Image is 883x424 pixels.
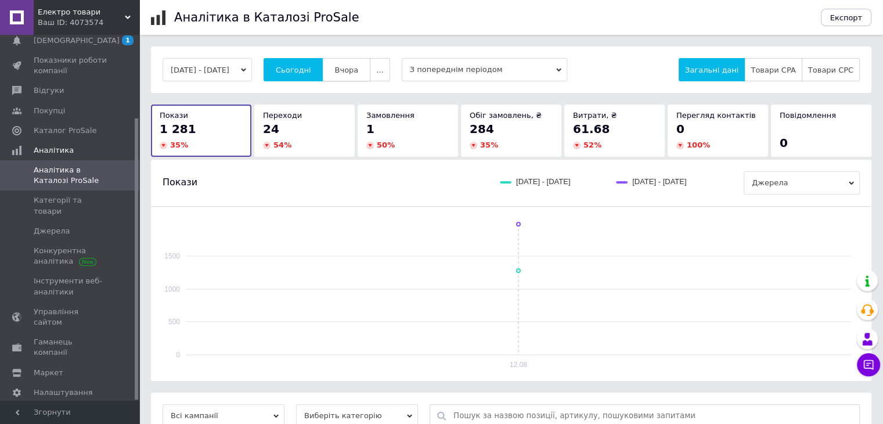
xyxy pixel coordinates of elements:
[676,122,684,136] span: 0
[34,387,93,398] span: Налаштування
[583,141,601,149] span: 52 %
[676,111,756,120] span: Перегляд контактів
[34,145,74,156] span: Аналітика
[821,9,872,26] button: Експорт
[34,106,65,116] span: Покупці
[744,171,860,195] span: Джерела
[780,111,836,120] span: Повідомлення
[366,122,374,136] span: 1
[263,111,302,120] span: Переходи
[34,246,107,267] span: Конкурентна аналітика
[163,176,197,189] span: Покази
[264,58,323,81] button: Сьогодні
[34,35,120,46] span: [DEMOGRAPHIC_DATA]
[370,58,390,81] button: ...
[276,66,311,74] span: Сьогодні
[163,58,252,81] button: [DATE] - [DATE]
[168,318,180,326] text: 500
[34,226,70,236] span: Джерела
[34,125,96,136] span: Каталог ProSale
[376,66,383,74] span: ...
[510,361,527,369] text: 12.08
[34,55,107,76] span: Показники роботи компанії
[322,58,370,81] button: Вчора
[34,368,63,378] span: Маркет
[687,141,710,149] span: 100 %
[573,122,610,136] span: 61.68
[34,337,107,358] span: Гаманець компанії
[366,111,415,120] span: Замовлення
[402,58,567,81] span: З попереднім періодом
[122,35,134,45] span: 1
[334,66,358,74] span: Вчора
[160,111,188,120] span: Покази
[780,136,788,150] span: 0
[679,58,745,81] button: Загальні дані
[470,122,494,136] span: 284
[573,111,617,120] span: Витрати, ₴
[685,66,738,74] span: Загальні дані
[170,141,188,149] span: 35 %
[34,165,107,186] span: Аналітика в Каталозі ProSale
[830,13,863,22] span: Експорт
[34,195,107,216] span: Категорії та товари
[808,66,853,74] span: Товари CPC
[164,285,180,293] text: 1000
[744,58,802,81] button: Товари CPA
[34,307,107,328] span: Управління сайтом
[34,276,107,297] span: Інструменти веб-аналітики
[263,122,279,136] span: 24
[176,351,180,359] text: 0
[174,10,359,24] h1: Аналітика в Каталозі ProSale
[377,141,395,149] span: 50 %
[38,17,139,28] div: Ваш ID: 4073574
[802,58,860,81] button: Товари CPC
[164,252,180,260] text: 1500
[470,111,542,120] span: Обіг замовлень, ₴
[160,122,196,136] span: 1 281
[751,66,795,74] span: Товари CPA
[273,141,291,149] span: 54 %
[480,141,498,149] span: 35 %
[38,7,125,17] span: Електро товари
[34,85,64,96] span: Відгуки
[857,353,880,376] button: Чат з покупцем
